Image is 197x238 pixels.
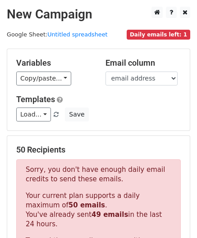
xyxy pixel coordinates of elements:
h2: New Campaign [7,7,190,22]
small: Google Sheet: [7,31,108,38]
p: Sorry, you don't have enough daily email credits to send these emails. [26,165,171,184]
a: Load... [16,108,51,121]
p: Your current plan supports a daily maximum of . You've already sent in the last 24 hours. [26,191,171,229]
span: Daily emails left: 1 [127,30,190,40]
button: Save [65,108,88,121]
h5: Email column [105,58,181,68]
a: Untitled spreadsheet [47,31,107,38]
h5: 50 Recipients [16,145,181,155]
a: Templates [16,94,55,104]
strong: 49 emails [92,211,128,219]
a: Daily emails left: 1 [127,31,190,38]
strong: 50 emails [69,201,105,209]
h5: Variables [16,58,92,68]
a: Copy/paste... [16,72,71,85]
